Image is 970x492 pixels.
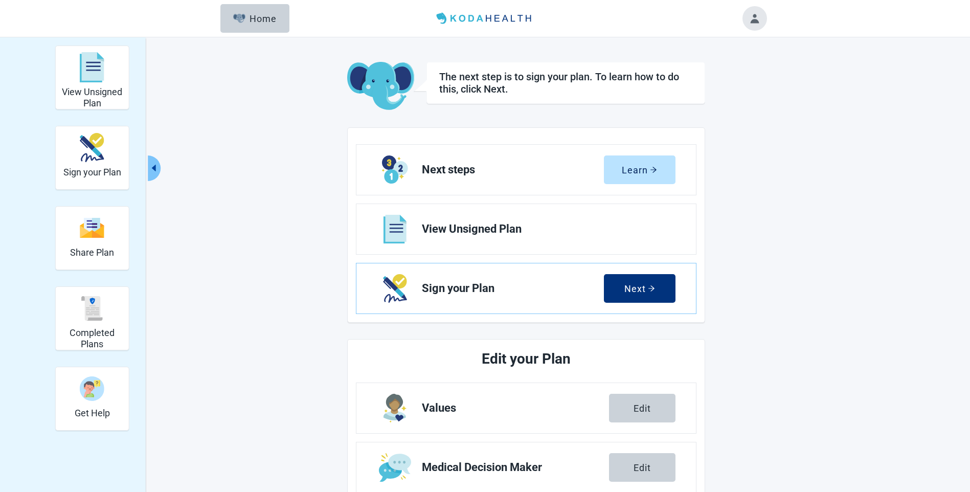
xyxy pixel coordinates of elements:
button: Edit [609,394,675,422]
span: arrow-right [650,166,657,173]
div: Completed Plans [55,286,129,350]
a: View View Unsigned Plan section [356,204,696,254]
div: Home [233,13,277,24]
div: Next [624,283,655,294]
span: Values [422,402,609,414]
h1: The next step is to sign your plan. To learn how to do this, click Next. [439,71,692,95]
button: Collapse menu [148,155,161,181]
img: person-question-x68TBcxA.svg [80,376,104,401]
h2: Get Help [75,408,110,419]
h2: View Unsigned Plan [60,86,125,108]
h2: Completed Plans [60,327,125,349]
img: Koda Health [432,10,537,27]
button: Nextarrow-right [604,274,675,303]
img: Koda Elephant [347,62,414,111]
div: Get Help [55,367,129,431]
span: View Unsigned Plan [422,223,667,235]
span: Next steps [422,164,604,176]
div: Sign your Plan [55,126,129,190]
h2: Sign your Plan [63,167,121,178]
button: Toggle account menu [742,6,767,31]
img: Elephant [233,14,246,23]
h2: Edit your Plan [394,348,658,370]
div: Share Plan [55,206,129,270]
button: Learnarrow-right [604,155,675,184]
button: Edit [609,453,675,482]
img: make_plan_official-CpYJDfBD.svg [80,133,104,162]
span: caret-left [149,163,159,173]
div: Learn [622,165,657,175]
span: arrow-right [648,285,655,292]
div: Edit [634,462,651,473]
span: Medical Decision Maker [422,461,609,474]
a: Edit Values section [356,383,696,433]
img: svg%3e [80,296,104,321]
a: Learn Next steps section [356,145,696,195]
div: View Unsigned Plan [55,46,129,109]
img: svg%3e [80,217,104,239]
img: svg%3e [80,52,104,83]
a: Next Sign your Plan section [356,263,696,314]
h2: Share Plan [70,247,114,258]
button: ElephantHome [220,4,289,33]
span: Sign your Plan [422,282,604,295]
div: Edit [634,403,651,413]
